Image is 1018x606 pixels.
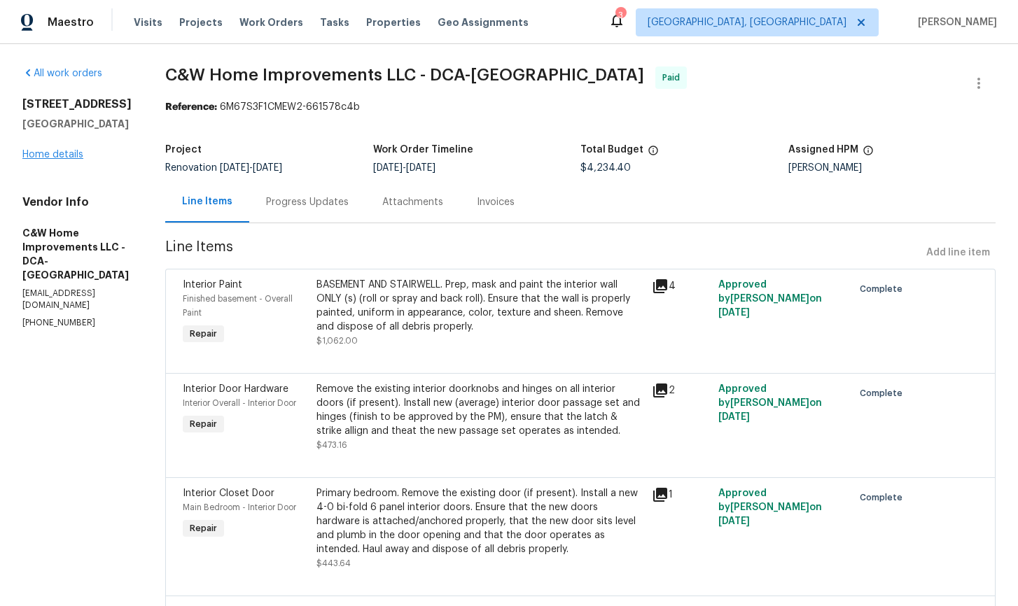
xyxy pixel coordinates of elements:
[320,17,349,27] span: Tasks
[860,282,908,296] span: Complete
[183,488,274,498] span: Interior Closet Door
[648,145,659,163] span: The total cost of line items that have been proposed by Opendoor. This sum includes line items th...
[652,382,711,399] div: 2
[182,195,232,209] div: Line Items
[183,399,296,407] span: Interior Overall - Interior Door
[718,412,750,422] span: [DATE]
[183,384,288,394] span: Interior Door Hardware
[373,145,473,155] h5: Work Order Timeline
[184,417,223,431] span: Repair
[220,163,249,173] span: [DATE]
[860,491,908,505] span: Complete
[316,337,358,345] span: $1,062.00
[648,15,846,29] span: [GEOGRAPHIC_DATA], [GEOGRAPHIC_DATA]
[165,66,644,83] span: C&W Home Improvements LLC - DCA-[GEOGRAPHIC_DATA]
[438,15,529,29] span: Geo Assignments
[183,295,293,317] span: Finished basement - Overall Paint
[580,163,631,173] span: $4,234.40
[718,308,750,318] span: [DATE]
[184,327,223,341] span: Repair
[406,163,435,173] span: [DATE]
[239,15,303,29] span: Work Orders
[366,15,421,29] span: Properties
[912,15,997,29] span: [PERSON_NAME]
[316,382,643,438] div: Remove the existing interior doorknobs and hinges on all interior doors (if present). Install new...
[134,15,162,29] span: Visits
[22,69,102,78] a: All work orders
[165,145,202,155] h5: Project
[183,503,296,512] span: Main Bedroom - Interior Door
[220,163,282,173] span: -
[477,195,515,209] div: Invoices
[652,278,711,295] div: 4
[718,516,750,526] span: [DATE]
[580,145,643,155] h5: Total Budget
[662,71,685,85] span: Paid
[165,100,996,114] div: 6M67S3F1CMEW2-661578c4b
[165,240,921,266] span: Line Items
[316,441,347,449] span: $473.16
[22,226,132,282] h5: C&W Home Improvements LLC - DCA-[GEOGRAPHIC_DATA]
[22,195,132,209] h4: Vendor Info
[718,280,822,318] span: Approved by [PERSON_NAME] on
[788,163,996,173] div: [PERSON_NAME]
[48,15,94,29] span: Maestro
[373,163,435,173] span: -
[316,486,643,556] div: Primary bedroom. Remove the existing door (if present). Install a new 4-0 bi-fold 6 panel interio...
[184,521,223,535] span: Repair
[615,8,625,22] div: 3
[253,163,282,173] span: [DATE]
[266,195,349,209] div: Progress Updates
[718,488,822,526] span: Approved by [PERSON_NAME] on
[165,163,282,173] span: Renovation
[860,386,908,400] span: Complete
[22,117,132,131] h5: [GEOGRAPHIC_DATA]
[22,150,83,160] a: Home details
[316,559,351,568] span: $443.64
[863,145,874,163] span: The hpm assigned to this work order.
[652,486,711,503] div: 1
[183,280,242,290] span: Interior Paint
[179,15,223,29] span: Projects
[22,97,132,111] h2: [STREET_ADDRESS]
[165,102,217,112] b: Reference:
[382,195,443,209] div: Attachments
[373,163,403,173] span: [DATE]
[718,384,822,422] span: Approved by [PERSON_NAME] on
[316,278,643,334] div: BASEMENT AND STAIRWELL. Prep, mask and paint the interior wall ONLY (s) (roll or spray and back r...
[22,288,132,311] p: [EMAIL_ADDRESS][DOMAIN_NAME]
[788,145,858,155] h5: Assigned HPM
[22,317,132,329] p: [PHONE_NUMBER]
